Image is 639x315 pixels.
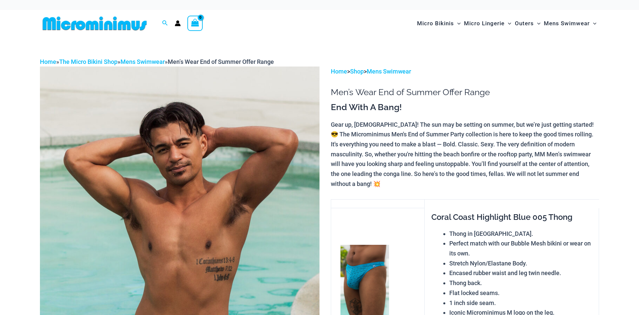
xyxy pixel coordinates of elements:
a: Mens SwimwearMenu ToggleMenu Toggle [542,13,598,34]
a: View Shopping Cart, empty [187,16,203,31]
a: Mens Swimwear [120,58,165,65]
h3: End With A Bang! [331,102,599,113]
a: Micro LingerieMenu ToggleMenu Toggle [462,13,513,34]
span: Outers [515,15,534,32]
li: Flat locked seams. [449,288,593,298]
img: MM SHOP LOGO FLAT [40,16,149,31]
a: OutersMenu ToggleMenu Toggle [513,13,542,34]
span: Menu Toggle [505,15,511,32]
a: Account icon link [175,20,181,26]
span: Menu Toggle [534,15,540,32]
nav: Site Navigation [414,12,599,35]
span: Men’s Wear End of Summer Offer Range [168,58,274,65]
li: Thong in [GEOGRAPHIC_DATA]. [449,229,593,239]
a: Home [40,58,56,65]
a: Mens Swimwear [367,68,411,75]
span: Mens Swimwear [544,15,590,32]
li: Stretch Nylon/Elastane Body. [449,258,593,268]
span: Coral Coast Highlight Blue 005 Thong [431,212,572,222]
a: Home [331,68,347,75]
p: > > [331,67,599,77]
li: Encased rubber waist and leg twin needle. [449,268,593,278]
span: Menu Toggle [454,15,461,32]
li: 1 inch side seam. [449,298,593,308]
span: Menu Toggle [590,15,596,32]
a: Search icon link [162,19,168,28]
h1: Men’s Wear End of Summer Offer Range [331,87,599,97]
a: Micro BikinisMenu ToggleMenu Toggle [415,13,462,34]
a: The Micro Bikini Shop [59,58,117,65]
span: Micro Lingerie [464,15,505,32]
span: » » » [40,58,274,65]
a: Shop [350,68,364,75]
li: Perfect match with our Bubble Mesh bikini or wear on its own. [449,238,593,258]
li: Thong back. [449,278,593,288]
span: Micro Bikinis [417,15,454,32]
p: Gear up, [DEMOGRAPHIC_DATA]! The sun may be setting on summer, but we’re just getting started! 😎 ... [331,120,599,189]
